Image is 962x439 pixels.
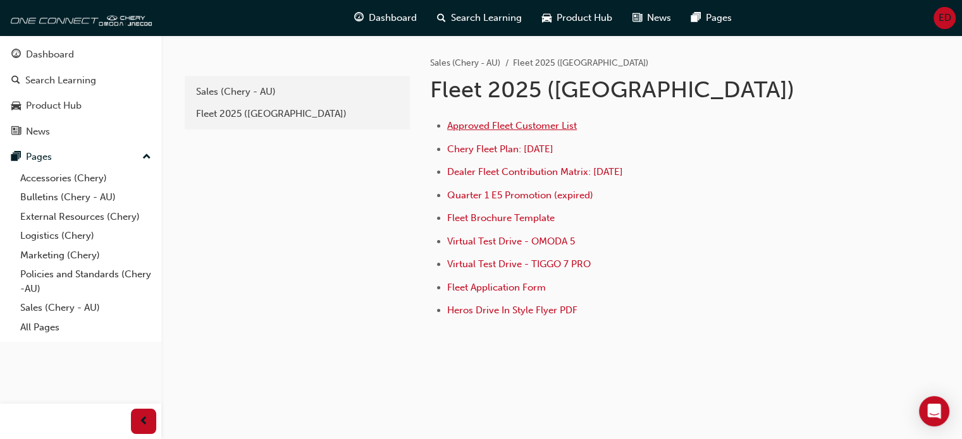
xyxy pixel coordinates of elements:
a: Quarter 1 E5 Promotion (expired) [447,189,593,201]
a: Dashboard [5,43,156,66]
a: External Resources (Chery) [15,207,156,227]
a: pages-iconPages [681,5,742,31]
span: search-icon [11,75,20,87]
a: Bulletins (Chery - AU) [15,188,156,207]
span: Pages [706,11,732,25]
a: Marketing (Chery) [15,246,156,265]
a: news-iconNews [622,5,681,31]
a: Chery Fleet Plan: [DATE] [447,143,553,155]
span: prev-icon [139,414,149,430]
button: DashboardSearch LearningProduct HubNews [5,40,156,145]
button: ED [934,7,956,29]
div: Dashboard [26,47,74,62]
span: Product Hub [557,11,612,25]
div: Fleet 2025 ([GEOGRAPHIC_DATA]) [196,107,398,121]
a: News [5,120,156,143]
a: Logistics (Chery) [15,226,156,246]
span: ED [939,11,951,25]
a: Dealer Fleet Contribution Matrix: [DATE] [447,166,623,177]
a: search-iconSearch Learning [427,5,532,31]
span: guage-icon [11,49,21,61]
a: All Pages [15,318,156,337]
span: up-icon [142,149,151,165]
a: Sales (Chery - AU) [15,298,156,318]
div: Pages [26,150,52,164]
span: guage-icon [354,10,364,26]
a: Approved Fleet Customer List [447,120,577,131]
a: Sales (Chery - AU) [430,57,500,68]
span: car-icon [542,10,552,26]
span: pages-icon [691,10,701,26]
a: Sales (Chery - AU) [190,81,405,103]
span: car-icon [11,100,21,112]
div: Product Hub [26,99,82,113]
span: Search Learning [451,11,522,25]
a: Policies and Standards (Chery -AU) [15,265,156,298]
a: Virtual Test Drive - TIGGO 7 PRO [447,258,591,270]
div: News [26,124,50,139]
a: Accessories (Chery) [15,169,156,188]
span: Dashboard [369,11,417,25]
div: Open Intercom Messenger [919,396,949,426]
span: news-icon [632,10,642,26]
div: Sales (Chery - AU) [196,85,398,99]
a: Fleet Application Form [447,282,546,293]
a: Search Learning [5,69,156,92]
a: guage-iconDashboard [344,5,427,31]
span: pages-icon [11,152,21,163]
a: Heros Drive In Style Flyer PDF [447,304,577,316]
span: search-icon [437,10,446,26]
li: Fleet 2025 ([GEOGRAPHIC_DATA]) [513,56,648,71]
span: news-icon [11,126,21,138]
a: Virtual Test Drive - OMODA 5 [447,236,575,247]
span: News [647,11,671,25]
a: Fleet 2025 ([GEOGRAPHIC_DATA]) [190,103,405,125]
a: Fleet Brochure Template [447,212,555,224]
a: car-iconProduct Hub [532,5,622,31]
button: Pages [5,145,156,169]
h1: Fleet 2025 ([GEOGRAPHIC_DATA]) [430,76,845,104]
div: Search Learning [25,73,96,88]
img: oneconnect [6,5,152,30]
a: Product Hub [5,94,156,117]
